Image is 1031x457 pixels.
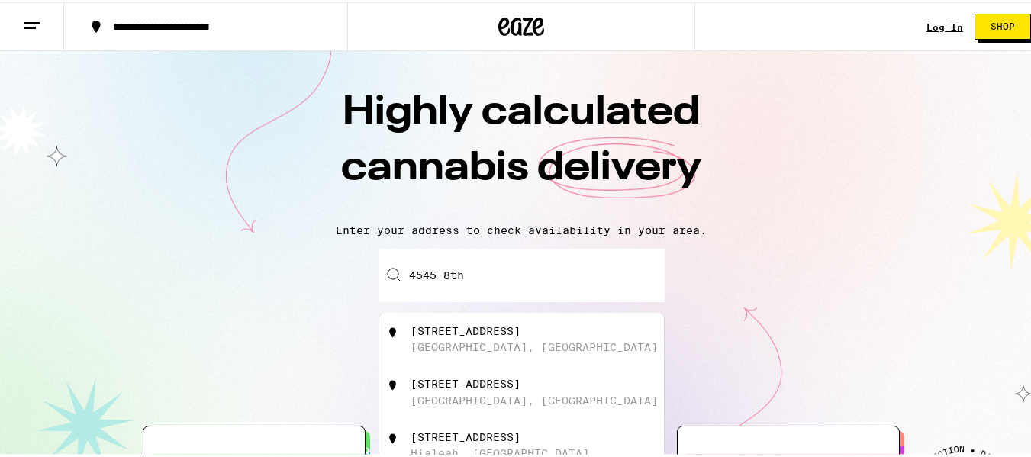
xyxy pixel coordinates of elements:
img: 4545 East 8th Lane [385,429,401,444]
div: [GEOGRAPHIC_DATA], [GEOGRAPHIC_DATA] [411,339,658,351]
span: Shop [991,20,1015,29]
div: [STREET_ADDRESS] [411,429,520,441]
div: [STREET_ADDRESS] [411,375,520,388]
a: Log In [926,20,963,30]
img: 4545 8th Avenue Northeast [385,323,401,338]
input: Enter your delivery address [379,246,665,300]
h1: Highly calculated cannabis delivery [254,83,788,210]
span: Hi. Need any help? [9,11,110,23]
div: [STREET_ADDRESS] [411,323,520,335]
div: Hialeah, [GEOGRAPHIC_DATA] [411,445,589,457]
img: 4545 Northwest 8th Avenue [385,375,401,391]
div: [GEOGRAPHIC_DATA], [GEOGRAPHIC_DATA] [411,392,658,404]
p: Enter your address to check availability in your area. [15,222,1027,234]
button: Shop [975,11,1031,37]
